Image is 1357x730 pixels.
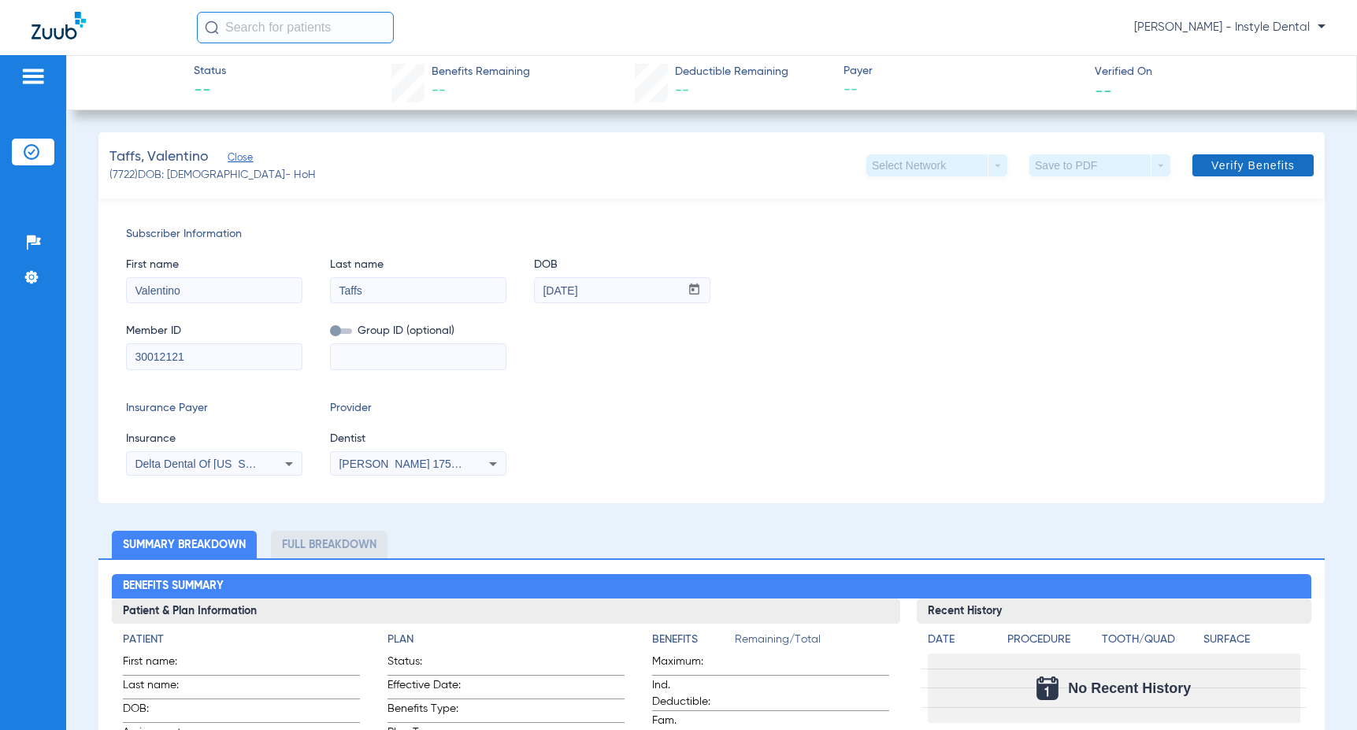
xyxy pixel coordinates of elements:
[194,80,226,102] span: --
[843,80,1081,100] span: --
[917,598,1311,624] h3: Recent History
[1102,632,1198,654] app-breakdown-title: Tooth/Quad
[1102,632,1198,648] h4: Tooth/Quad
[652,677,729,710] span: Ind. Deductible:
[1007,632,1096,648] h4: Procedure
[330,323,506,339] span: Group ID (optional)
[126,400,302,417] span: Insurance Payer
[126,257,302,273] span: First name
[330,257,506,273] span: Last name
[679,278,710,303] button: Open calendar
[135,458,275,470] span: Delta Dental Of [US_STATE]
[126,431,302,447] span: Insurance
[123,632,360,648] h4: Patient
[126,323,302,339] span: Member ID
[432,64,530,80] span: Benefits Remaining
[123,654,200,675] span: First name:
[1095,82,1112,98] span: --
[205,20,219,35] img: Search Icon
[194,63,226,80] span: Status
[126,226,1297,243] span: Subscriber Information
[112,531,257,558] li: Summary Breakdown
[843,63,1081,80] span: Payer
[928,632,994,648] h4: Date
[109,147,209,167] span: Taffs, Valentino
[109,167,316,183] span: (7722) DOB: [DEMOGRAPHIC_DATA] - HoH
[1203,632,1300,648] h4: Surface
[228,152,242,167] span: Close
[1036,676,1059,700] img: Calendar
[1278,654,1357,730] iframe: Chat Widget
[123,701,200,722] span: DOB:
[1068,680,1191,696] span: No Recent History
[652,632,735,654] app-breakdown-title: Benefits
[534,257,710,273] span: DOB
[32,12,86,39] img: Zuub Logo
[387,677,465,699] span: Effective Date:
[675,64,788,80] span: Deductible Remaining
[271,531,387,558] li: Full Breakdown
[387,701,465,722] span: Benefits Type:
[197,12,394,43] input: Search for patients
[652,632,735,648] h4: Benefits
[928,632,994,654] app-breakdown-title: Date
[112,574,1311,599] h2: Benefits Summary
[1203,632,1300,654] app-breakdown-title: Surface
[20,67,46,86] img: hamburger-icon
[675,83,689,98] span: --
[1095,64,1332,80] span: Verified On
[339,458,494,470] span: [PERSON_NAME] 1750720249
[735,632,889,654] span: Remaining/Total
[1211,159,1295,172] span: Verify Benefits
[330,400,506,417] span: Provider
[123,677,200,699] span: Last name:
[1007,632,1096,654] app-breakdown-title: Procedure
[112,598,900,624] h3: Patient & Plan Information
[1134,20,1325,35] span: [PERSON_NAME] - Instyle Dental
[1192,154,1314,176] button: Verify Benefits
[387,654,465,675] span: Status:
[432,83,446,98] span: --
[387,632,625,648] h4: Plan
[330,431,506,447] span: Dentist
[652,654,729,675] span: Maximum:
